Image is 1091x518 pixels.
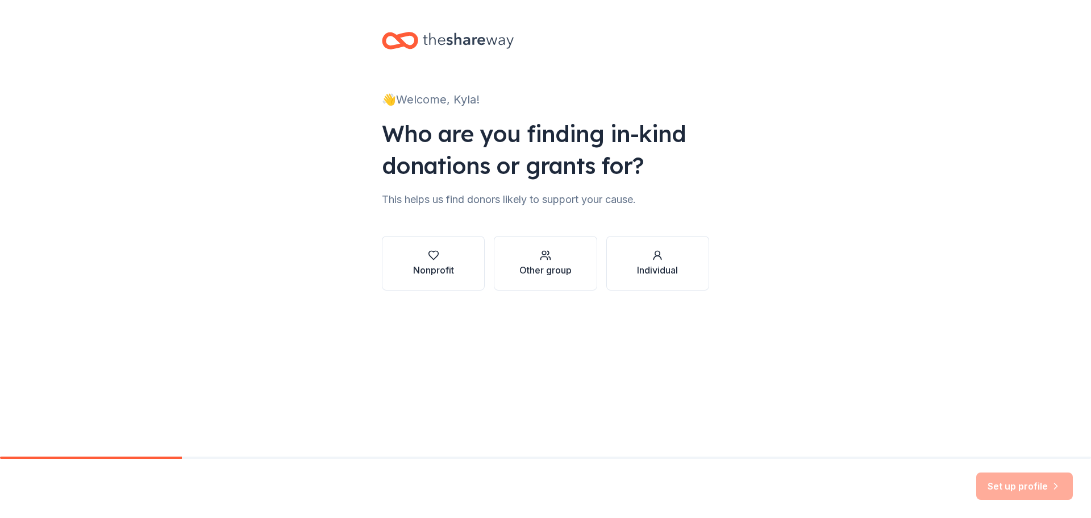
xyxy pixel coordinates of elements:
[494,236,597,291] button: Other group
[606,236,709,291] button: Individual
[382,236,485,291] button: Nonprofit
[382,90,709,109] div: 👋 Welcome, Kyla!
[637,263,678,277] div: Individual
[382,190,709,209] div: This helps us find donors likely to support your cause.
[413,263,454,277] div: Nonprofit
[382,118,709,181] div: Who are you finding in-kind donations or grants for?
[519,263,572,277] div: Other group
